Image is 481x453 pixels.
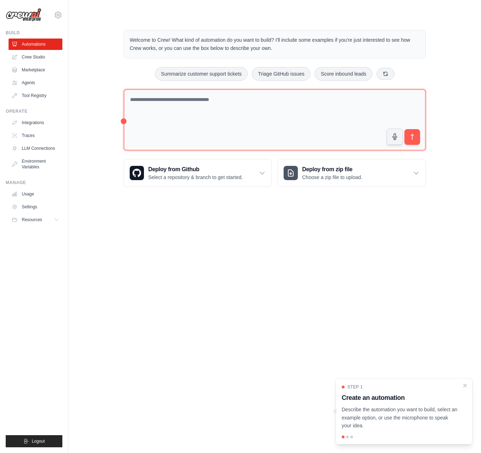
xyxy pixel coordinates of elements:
[22,217,42,223] span: Resources
[9,201,62,213] a: Settings
[155,67,248,81] button: Summarize customer support tickets
[9,143,62,154] a: LLM Connections
[9,64,62,76] a: Marketplace
[252,67,310,81] button: Triage GitHub issues
[462,383,468,388] button: Close walkthrough
[6,180,62,185] div: Manage
[445,419,481,453] iframe: Chat Widget
[9,130,62,141] a: Traces
[32,438,45,444] span: Logout
[6,435,62,447] button: Logout
[148,165,243,174] h3: Deploy from Github
[302,165,362,174] h3: Deploy from zip file
[9,117,62,128] a: Integrations
[9,77,62,88] a: Agents
[9,214,62,225] button: Resources
[302,174,362,181] p: Choose a zip file to upload.
[148,174,243,181] p: Select a repository & branch to get started.
[9,39,62,50] a: Automations
[9,188,62,200] a: Usage
[6,8,41,22] img: Logo
[9,156,62,173] a: Environment Variables
[130,36,420,52] p: Welcome to Crew! What kind of automation do you want to build? I'll include some examples if you'...
[6,108,62,114] div: Operate
[342,406,458,430] p: Describe the automation you want to build, select an example option, or use the microphone to spe...
[9,51,62,63] a: Crew Studio
[9,90,62,101] a: Tool Registry
[315,67,372,81] button: Score inbound leads
[342,393,458,403] h3: Create an automation
[347,384,363,390] span: Step 1
[6,30,62,36] div: Build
